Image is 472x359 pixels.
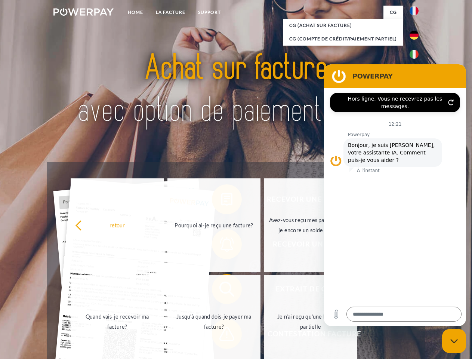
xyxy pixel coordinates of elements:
[283,19,403,32] a: CG (achat sur facture)
[75,312,159,332] div: Quand vais-je recevoir ma facture?
[442,329,466,353] iframe: Bouton de lancement de la fenêtre de messagerie, conversation en cours
[410,31,419,40] img: de
[324,64,466,326] iframe: Fenêtre de messagerie
[121,6,149,19] a: Home
[410,6,419,15] img: fr
[410,50,419,59] img: it
[172,312,256,332] div: Jusqu'à quand dois-je payer ma facture?
[192,6,227,19] a: Support
[283,32,403,46] a: CG (Compte de crédit/paiement partiel)
[53,8,114,16] img: logo-powerpay-white.svg
[172,220,256,230] div: Pourquoi ai-je reçu une facture?
[383,6,403,19] a: CG
[269,215,353,235] div: Avez-vous reçu mes paiements, ai-je encore un solde ouvert?
[71,36,401,143] img: title-powerpay_fr.svg
[75,220,159,230] div: retour
[149,6,192,19] a: LA FACTURE
[264,178,357,272] a: Avez-vous reçu mes paiements, ai-je encore un solde ouvert?
[269,312,353,332] div: Je n'ai reçu qu'une livraison partielle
